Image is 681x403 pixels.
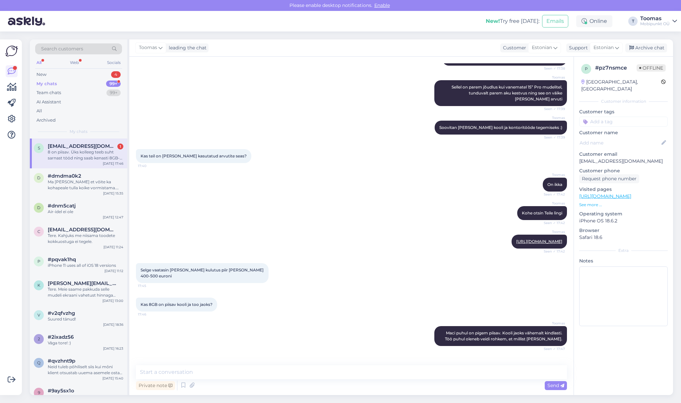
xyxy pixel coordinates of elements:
[593,44,614,51] span: Estonian
[500,44,526,51] div: Customer
[580,139,660,146] input: Add name
[540,321,565,326] span: Toomas
[516,239,562,244] a: [URL][DOMAIN_NAME]
[579,227,668,234] p: Browser
[103,161,123,166] div: [DATE] 17:46
[372,2,392,8] span: Enable
[579,234,668,241] p: Safari 18.6
[139,44,157,51] span: Toomas
[37,205,40,210] span: d
[102,376,123,381] div: [DATE] 15:40
[70,129,88,135] span: My chats
[48,262,123,268] div: iPhone 11 uses all of iOS 18 versions
[48,149,123,161] div: 8 on piisav. Üks kolleeg teeb suht sarnast tööd ning saab kenasti 8GB-ga hakkama
[111,71,121,78] div: 4
[37,283,40,288] span: k
[579,210,668,217] p: Operating system
[540,192,565,197] span: Seen ✓ 17:42
[486,17,539,25] div: Try free [DATE]:
[37,360,40,365] span: q
[48,173,81,179] span: #dmdma0k2
[141,153,247,158] span: Kas teil on [PERSON_NAME] kasutatud arvutite seas?
[5,45,18,57] img: Askly Logo
[540,229,565,234] span: Toomas
[103,191,123,196] div: [DATE] 15:35
[581,79,661,92] div: [GEOGRAPHIC_DATA], [GEOGRAPHIC_DATA]
[579,217,668,224] p: iPhone OS 18.6.2
[486,18,500,24] b: New!
[579,174,639,183] div: Request phone number
[579,117,668,127] input: Add a tag
[48,209,123,215] div: Air-idel ei ole
[141,267,265,278] span: Selge vaatasin [PERSON_NAME] kulutus piir [PERSON_NAME] 400-500 euroni
[48,364,123,376] div: Neid tuleb põhiliselt siis kui mõni klient otsustab uuema asemele osta ning vana seadme meile müü...
[595,64,637,72] div: # pz7nsmce
[48,203,76,209] span: #dnm5catj
[540,172,565,177] span: Toomas
[136,381,175,390] div: Private note
[48,280,117,286] span: kristi@ecooil.ee
[37,259,40,264] span: p
[37,229,40,234] span: c
[103,346,123,351] div: [DATE] 16:23
[540,249,565,254] span: Seen ✓ 17:42
[48,233,123,245] div: Tere. Kahjuks me niisama toodete kokkuostuga ei tegele.
[102,298,123,303] div: [DATE] 13:00
[48,257,76,262] span: #pqvak1hq
[532,44,552,51] span: Estonian
[540,75,565,80] span: Toomas
[542,15,568,28] button: Emails
[540,201,565,206] span: Toomas
[640,21,670,27] div: Mobipunkt OÜ
[48,388,74,394] span: #9ay5sx1o
[36,89,61,96] div: Team chats
[540,66,565,71] span: Seen ✓ 17:38
[579,151,668,158] p: Customer email
[106,81,121,87] div: 99+
[138,283,163,288] span: 17:45
[48,340,123,346] div: Väga tore! :)
[48,286,123,298] div: Tere. Meie saame pakkuda selle mudeli ekraani vahetust hinnaga 500€.
[540,135,565,140] span: Seen ✓ 17:39
[445,330,563,341] span: Maci puhul on pigem piisav. Kooli jaoks vähemalt kindlasti. Töö puhul oleneb veidi rohkem, et mil...
[36,108,42,114] div: All
[566,44,588,51] div: Support
[540,220,565,225] span: Seen ✓ 17:42
[37,313,40,317] span: v
[36,81,57,87] div: My chats
[579,248,668,254] div: Extra
[576,15,612,27] div: Online
[69,58,80,67] div: Web
[637,64,666,72] span: Offline
[579,202,668,208] p: See more ...
[579,258,668,264] p: Notes
[48,334,74,340] span: #2ixadz56
[522,210,562,215] span: Kohe otsin Teile lingi
[38,390,40,395] span: 9
[640,16,677,27] a: ToomasMobipunkt OÜ
[37,175,40,180] span: d
[48,316,123,322] div: Suured tänud!
[38,145,40,150] span: s
[540,106,565,111] span: Seen ✓ 17:39
[38,336,40,341] span: 2
[640,16,670,21] div: Toomas
[579,193,631,199] a: [URL][DOMAIN_NAME]
[138,163,163,168] span: 17:40
[540,115,565,120] span: Toomas
[48,227,117,233] span: carolinareidma97@gmail.com
[579,129,668,136] p: Customer name
[452,85,563,101] span: Sellel on parem jõudlus kui vanematel 15” Pro mudelitel, tunduvalt parem aku kestvus ning see on ...
[36,117,56,124] div: Archived
[103,245,123,250] div: [DATE] 11:24
[547,382,564,388] span: Send
[628,17,638,26] div: T
[579,108,668,115] p: Customer tags
[103,215,123,220] div: [DATE] 12:47
[138,312,163,317] span: 17:46
[117,144,123,149] div: 1
[48,179,123,191] div: Ma [PERSON_NAME] et võite ka kohapeale tulla koike vormistama. Saate ise üle vaadata kas [PERSON_...
[106,89,121,96] div: 99+
[625,43,667,52] div: Archive chat
[106,58,122,67] div: Socials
